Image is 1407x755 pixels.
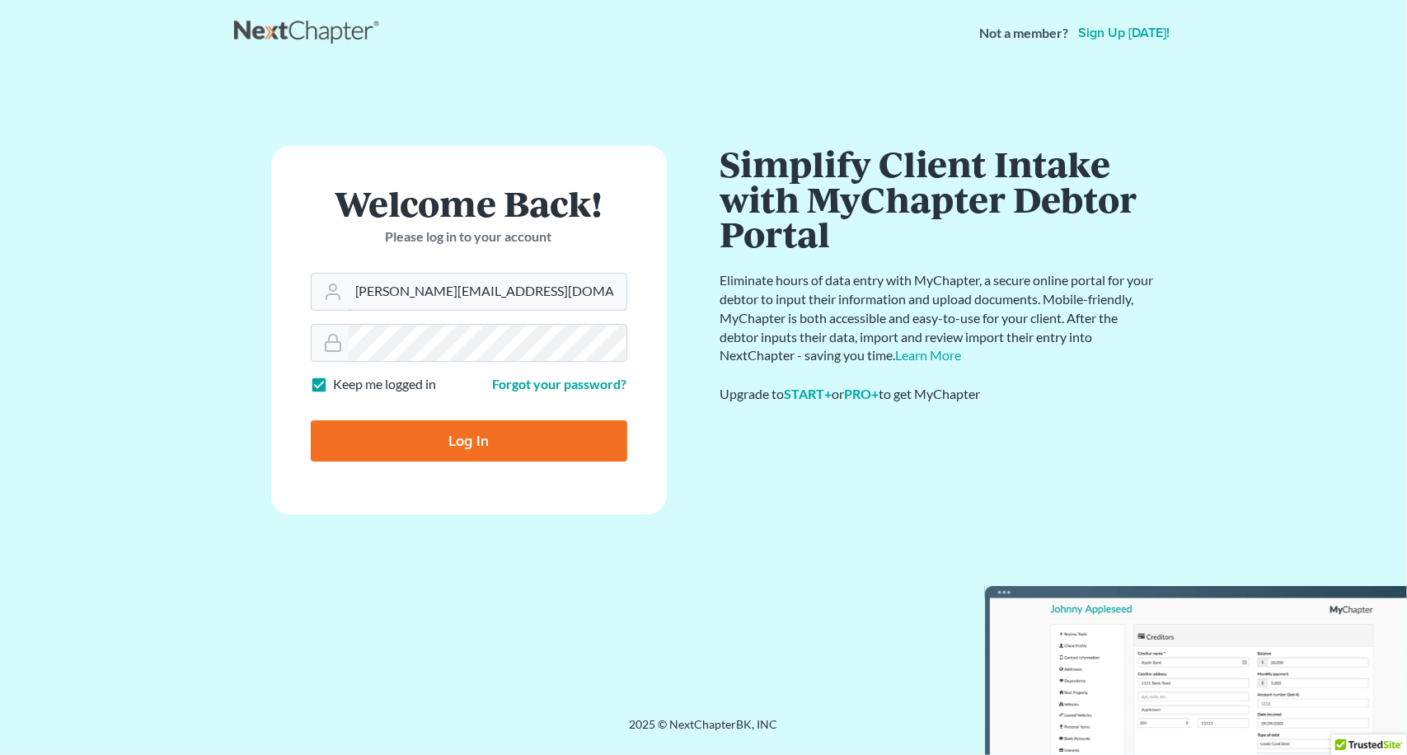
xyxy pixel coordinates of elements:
a: Forgot your password? [493,376,627,392]
a: Sign up [DATE]! [1076,26,1174,40]
input: Email Address [349,274,626,310]
a: PRO+ [845,386,879,401]
p: Please log in to your account [311,227,627,246]
h1: Simplify Client Intake with MyChapter Debtor Portal [720,146,1157,251]
strong: Not a member? [980,24,1069,43]
a: Learn More [896,347,962,363]
div: Upgrade to or to get MyChapter [720,385,1157,404]
label: Keep me logged in [334,375,437,394]
div: 2025 © NextChapterBK, INC [234,716,1174,746]
a: START+ [785,386,832,401]
h1: Welcome Back! [311,185,627,221]
input: Log In [311,420,627,462]
p: Eliminate hours of data entry with MyChapter, a secure online portal for your debtor to input the... [720,271,1157,365]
